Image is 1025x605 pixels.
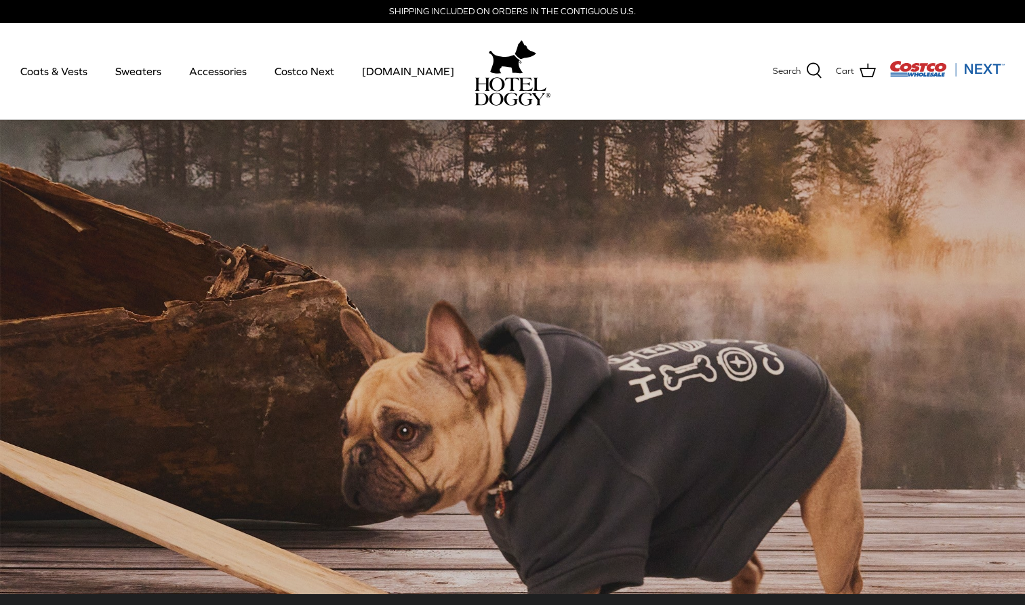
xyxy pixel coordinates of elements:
a: Sweaters [103,48,174,94]
span: Search [773,64,801,79]
a: Accessories [177,48,259,94]
a: Costco Next [262,48,346,94]
a: [DOMAIN_NAME] [350,48,466,94]
a: Cart [836,62,876,80]
img: hoteldoggycom [475,77,550,106]
span: Cart [836,64,854,79]
a: Coats & Vests [8,48,100,94]
img: Costco Next [889,60,1005,77]
a: Visit Costco Next [889,69,1005,79]
a: hoteldoggy.com hoteldoggycom [475,37,550,106]
a: Search [773,62,822,80]
img: hoteldoggy.com [489,37,536,77]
